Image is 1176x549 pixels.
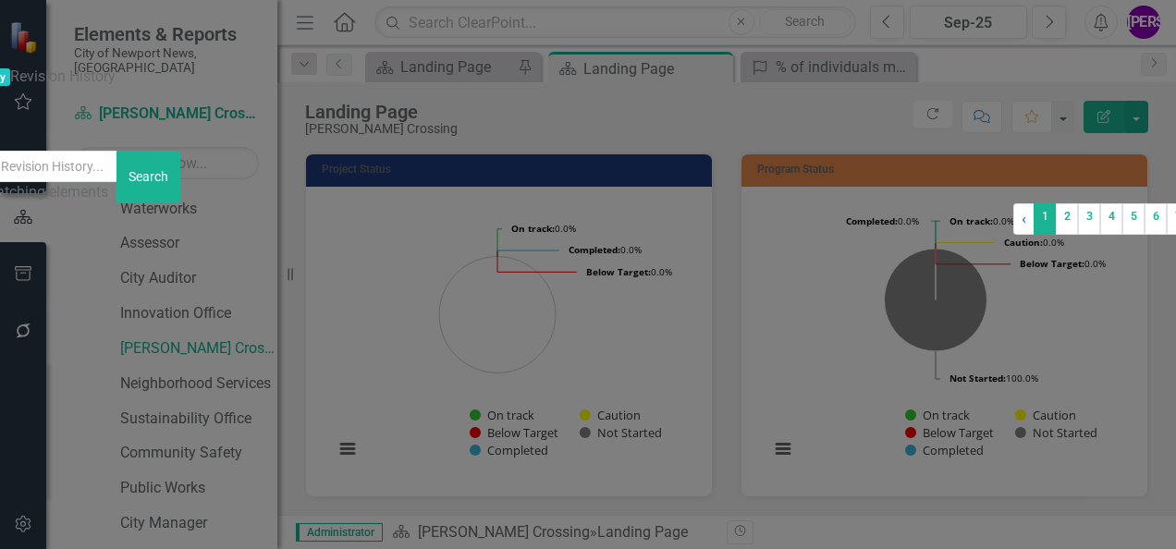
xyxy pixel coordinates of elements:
a: 6 [1145,203,1167,235]
a: 5 [1122,203,1145,235]
span: Revision History [10,67,116,85]
a: 3 [1078,203,1100,235]
span: 1 [1034,203,1056,235]
a: 4 [1100,203,1122,235]
span: ‹ [1022,210,1026,227]
a: 2 [1056,203,1078,235]
button: Search [116,151,180,203]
